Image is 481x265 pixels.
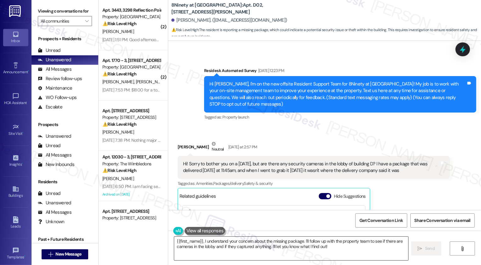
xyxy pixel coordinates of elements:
[38,85,72,91] div: Maintenance
[102,161,161,167] div: Property: The Wimbledons
[102,64,161,70] div: Property: [GEOGRAPHIC_DATA] Townhomes
[102,14,161,20] div: Property: [GEOGRAPHIC_DATA] at [GEOGRAPHIC_DATA]
[334,193,366,200] label: Hide Suggestions
[178,179,450,188] div: Tagged as:
[171,17,287,24] div: [PERSON_NAME]. ([EMAIL_ADDRESS][DOMAIN_NAME])
[22,161,23,166] span: •
[38,66,72,73] div: All Messages
[187,209,360,229] div: Laundry rooms located on ground level in each building – 8Ninety at [GEOGRAPHIC_DATA] Buildings: ...
[9,5,22,17] img: ResiDesk Logo
[204,113,476,122] div: Tagged as:
[359,217,403,224] span: Get Conversation Link
[42,249,88,259] button: New Message
[174,237,408,260] textarea: {{first_name}}, I understand your concern about the missing package. I'll follow up with the prop...
[102,208,161,215] div: Apt. [STREET_ADDRESS]
[171,2,297,15] b: 8Ninety at [GEOGRAPHIC_DATA]: Apt. D02, [STREET_ADDRESS][PERSON_NAME]
[102,190,161,198] div: Archived on [DATE]
[183,161,440,174] div: Hi! Sorry to bother you on a [DATE], but are there any security cameras in the lobby of building ...
[23,130,24,135] span: •
[102,154,161,160] div: Apt. 12030 - 3, [STREET_ADDRESS]
[213,181,244,186] span: Packages/delivery ,
[102,108,161,114] div: Apt. [STREET_ADDRESS]
[204,67,476,76] div: Residesk Automated Survey
[38,94,77,101] div: WO Follow-ups
[102,114,161,121] div: Property: [STREET_ADDRESS]
[171,27,198,32] strong: ⚠️ Risk Level: High
[38,142,60,149] div: Unread
[102,121,136,127] strong: ⚠️ Risk Level: High
[38,6,92,16] label: Viewing conversations for
[38,57,71,63] div: Unanswered
[38,104,62,110] div: Escalate
[38,75,82,82] div: Review follow-ups
[102,215,161,221] div: Property: [STREET_ADDRESS]
[425,245,435,252] span: Send
[38,161,74,168] div: New Inbounds
[38,209,72,216] div: All Messages
[3,214,28,231] a: Leads
[102,129,134,135] span: [PERSON_NAME]
[102,57,161,64] div: Apt. 1770 - 3, [STREET_ADDRESS]
[102,184,264,189] div: [DATE] 6:50 PM: I am facing serious health problems and I just don't need or deserve this.
[102,79,136,85] span: [PERSON_NAME]
[355,213,407,228] button: Get Conversation Link
[209,81,466,108] div: Hi [PERSON_NAME], I'm on the new offsite Resident Support Team for 8Ninety at [GEOGRAPHIC_DATA]! ...
[24,254,25,258] span: •
[227,144,257,150] div: [DATE] at 2:57 PM
[41,16,82,26] input: All communities
[55,251,81,257] span: New Message
[460,246,465,251] i: 
[244,181,273,186] span: Safety & security
[135,79,167,85] span: [PERSON_NAME]
[257,67,284,74] div: [DATE] 12:23 PM
[3,122,28,139] a: Site Visit •
[3,245,28,262] a: Templates •
[171,27,481,40] span: : The resident is reporting a missing package, which could indicate a potential security issue or...
[102,7,161,14] div: Apt. 3443, 3298 Reflection Pointe
[3,91,28,108] a: HOA Assistant
[3,184,28,201] a: Buildings
[31,121,98,128] div: Prospects
[102,168,136,173] strong: ⚠️ Risk Level: High
[418,246,422,251] i: 
[3,152,28,169] a: Insights •
[415,217,471,224] span: Share Conversation via email
[28,69,29,73] span: •
[85,19,89,24] i: 
[210,141,225,154] div: Neutral
[38,133,71,140] div: Unanswered
[102,29,134,34] span: [PERSON_NAME]
[48,252,53,257] i: 
[38,218,65,225] div: Unknown
[31,236,98,243] div: Past + Future Residents
[3,29,28,46] a: Inbox
[102,71,136,77] strong: ⚠️ Risk Level: High
[196,181,214,186] span: Amenities ,
[178,141,450,156] div: [PERSON_NAME]
[38,200,71,206] div: Unanswered
[38,152,72,158] div: All Messages
[411,241,442,256] button: Send
[102,37,398,42] div: [DATE] 1:51 PM: Good afternoon [PERSON_NAME]. Is there anyone from maintenance possibly around [D...
[102,176,134,181] span: [PERSON_NAME]
[31,179,98,185] div: Residents
[38,190,60,197] div: Unread
[102,21,136,26] strong: ⚠️ Risk Level: High
[180,193,216,202] div: Related guidelines
[31,36,98,42] div: Prospects + Residents
[102,137,186,143] div: [DATE] 7:38 PM: Nothing major just a lot of ants
[38,47,60,54] div: Unread
[222,114,249,120] span: Property launch
[410,213,475,228] button: Share Conversation via email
